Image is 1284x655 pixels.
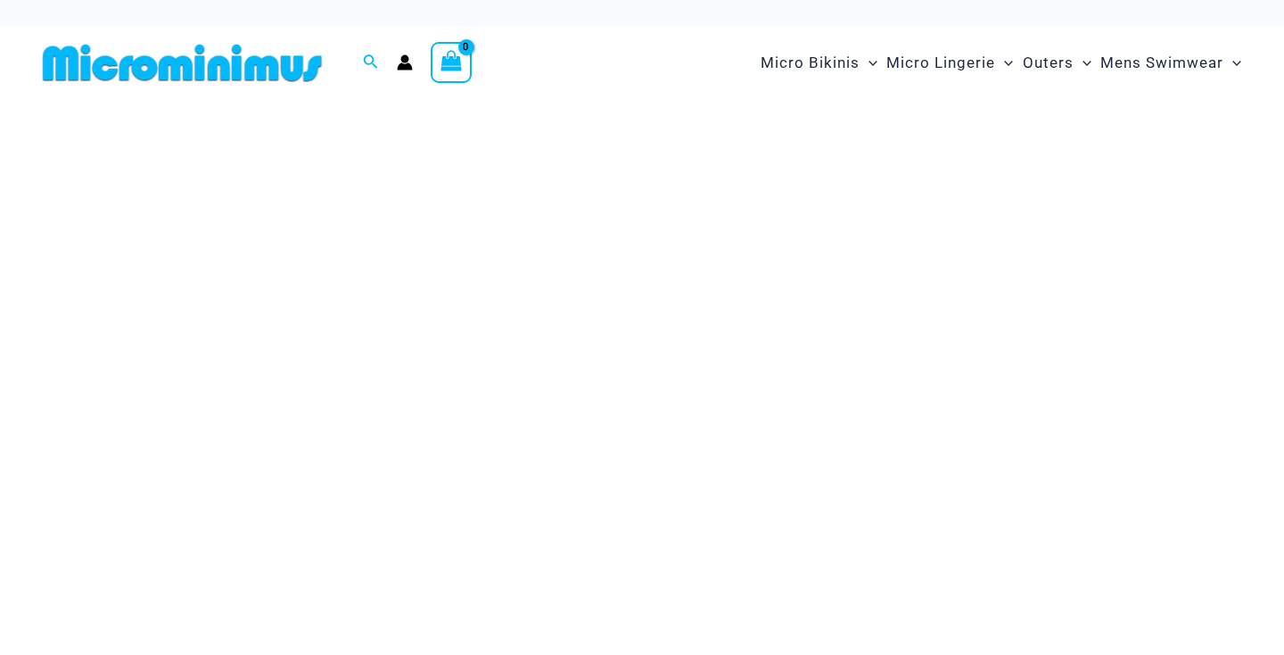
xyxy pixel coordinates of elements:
[1018,36,1096,90] a: OutersMenu ToggleMenu Toggle
[995,40,1013,86] span: Menu Toggle
[1074,40,1091,86] span: Menu Toggle
[761,40,860,86] span: Micro Bikinis
[882,36,1017,90] a: Micro LingerieMenu ToggleMenu Toggle
[1096,36,1246,90] a: Mens SwimwearMenu ToggleMenu Toggle
[431,42,472,83] a: View Shopping Cart, empty
[753,33,1248,93] nav: Site Navigation
[1100,40,1223,86] span: Mens Swimwear
[756,36,882,90] a: Micro BikinisMenu ToggleMenu Toggle
[886,40,995,86] span: Micro Lingerie
[36,43,329,83] img: MM SHOP LOGO FLAT
[1023,40,1074,86] span: Outers
[860,40,877,86] span: Menu Toggle
[1223,40,1241,86] span: Menu Toggle
[363,52,379,74] a: Search icon link
[397,54,413,70] a: Account icon link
